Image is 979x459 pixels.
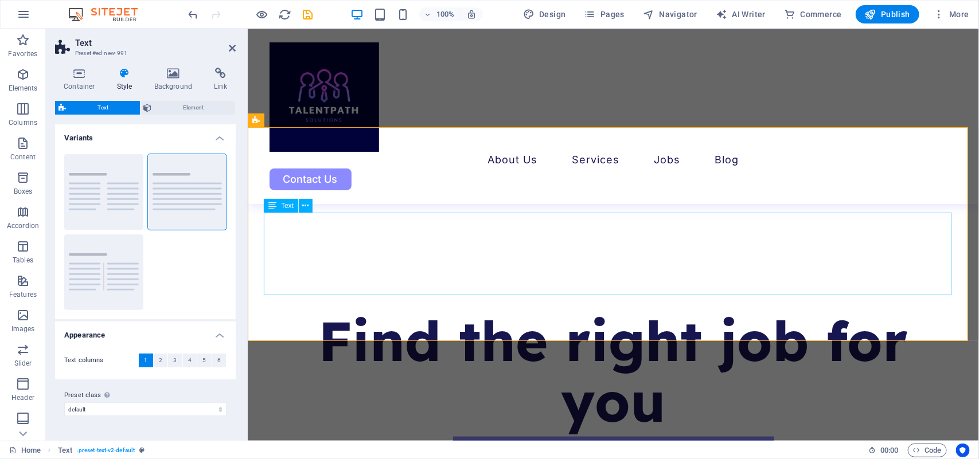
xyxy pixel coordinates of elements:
[868,444,899,457] h6: Session time
[11,324,35,334] p: Images
[584,9,625,20] span: Pages
[205,68,236,92] h4: Link
[197,354,212,367] button: 5
[55,101,140,115] button: Text
[436,7,455,21] h6: 100%
[419,7,460,21] button: 100%
[14,359,32,368] p: Slider
[58,444,145,457] nav: breadcrumb
[643,9,697,20] span: Navigator
[10,152,36,162] p: Content
[929,5,974,23] button: More
[64,389,227,402] label: Preset class
[154,354,168,367] button: 2
[13,256,33,265] p: Tables
[856,5,919,23] button: Publish
[716,9,766,20] span: AI Writer
[8,49,37,58] p: Favorites
[186,7,200,21] button: undo
[9,290,37,299] p: Features
[55,321,236,342] h4: Appearance
[183,354,197,367] button: 4
[888,446,890,454] span: :
[784,9,842,20] span: Commerce
[711,5,770,23] button: AI Writer
[278,7,292,21] button: reload
[146,68,206,92] h4: Background
[302,8,315,21] i: Save (Ctrl+S)
[141,101,236,115] button: Element
[466,9,477,19] i: On resize automatically adjust zoom level to fit chosen device.
[188,354,192,367] span: 4
[139,354,153,367] button: 1
[281,202,294,209] span: Text
[638,5,702,23] button: Navigator
[58,444,72,457] span: Click to select. Double-click to edit
[9,118,37,127] p: Columns
[779,5,847,23] button: Commerce
[159,354,162,367] span: 2
[155,101,232,115] span: Element
[9,444,41,457] a: Click to cancel selection. Double-click to open Pages
[279,8,292,21] i: Reload page
[173,354,177,367] span: 3
[212,354,227,367] button: 6
[69,101,136,115] span: Text
[55,124,236,145] h4: Variants
[202,354,206,367] span: 5
[139,447,145,453] i: This element is a customizable preset
[913,444,942,457] span: Code
[75,38,236,48] h2: Text
[144,354,147,367] span: 1
[66,7,152,21] img: Editor Logo
[7,221,39,230] p: Accordion
[64,354,139,367] label: Text columns
[9,84,38,93] p: Elements
[908,444,947,457] button: Code
[168,354,182,367] button: 3
[217,354,221,367] span: 6
[77,444,135,457] span: . preset-text-v2-default
[523,9,566,20] span: Design
[108,68,146,92] h4: Style
[187,8,200,21] i: Undo: Add element (Ctrl+Z)
[880,444,898,457] span: 00 00
[55,68,108,92] h4: Container
[580,5,629,23] button: Pages
[301,7,315,21] button: save
[75,48,213,58] h3: Preset #ed-new-991
[518,5,571,23] button: Design
[933,9,969,20] span: More
[865,9,910,20] span: Publish
[11,393,34,402] p: Header
[255,7,269,21] button: Click here to leave preview mode and continue editing
[14,187,33,196] p: Boxes
[956,444,970,457] button: Usercentrics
